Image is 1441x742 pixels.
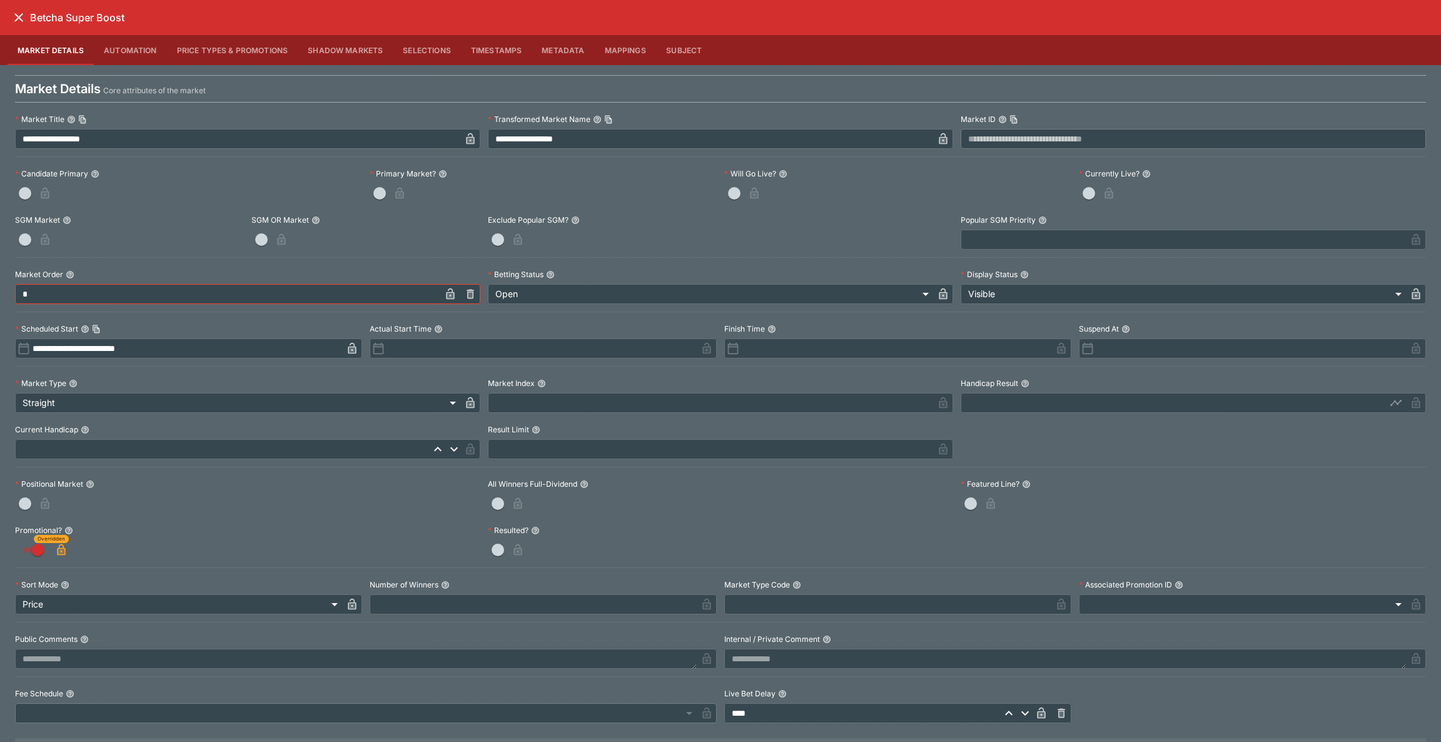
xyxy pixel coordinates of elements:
[80,635,89,644] button: Public Comments
[778,689,787,698] button: Live Bet Delay
[66,270,74,279] button: Market Order
[1079,168,1140,179] p: Currently Live?
[488,284,933,304] div: Open
[792,581,801,589] button: Market Type Code
[91,170,99,178] button: Candidate Primary
[532,425,540,434] button: Result Limit
[656,35,712,65] button: Subject
[961,114,996,125] p: Market ID
[1079,323,1119,334] p: Suspend At
[298,35,393,65] button: Shadow Markets
[370,323,432,334] p: Actual Start Time
[779,170,787,178] button: Will Go Live?
[724,579,790,590] p: Market Type Code
[488,479,577,489] p: All Winners Full-Dividend
[438,170,447,178] button: Primary Market?
[961,284,1406,304] div: Visible
[434,325,443,333] button: Actual Start Time
[15,594,342,614] div: Price
[64,526,73,535] button: Promotional?
[488,424,529,435] p: Result Limit
[8,35,94,65] button: Market Details
[94,35,167,65] button: Automation
[15,688,63,699] p: Fee Schedule
[571,216,580,225] button: Exclude Popular SGM?
[81,325,89,333] button: Scheduled StartCopy To Clipboard
[532,35,594,65] button: Metadata
[15,114,64,125] p: Market Title
[69,379,78,388] button: Market Type
[15,393,460,413] div: Straight
[92,325,101,333] button: Copy To Clipboard
[488,378,535,389] p: Market Index
[724,323,765,334] p: Finish Time
[724,168,776,179] p: Will Go Live?
[961,479,1019,489] p: Featured Line?
[1121,325,1130,333] button: Suspend At
[531,526,540,535] button: Resulted?
[81,425,89,434] button: Current Handicap
[15,479,83,489] p: Positional Market
[167,35,298,65] button: Price Types & Promotions
[580,480,589,489] button: All Winners Full-Dividend
[1009,115,1018,124] button: Copy To Clipboard
[595,35,656,65] button: Mappings
[63,216,71,225] button: SGM Market
[1175,581,1183,589] button: Associated Promotion ID
[67,115,76,124] button: Market TitleCopy To Clipboard
[8,6,30,29] button: close
[15,269,63,280] p: Market Order
[38,535,65,543] span: Overridden
[488,114,590,125] p: Transformed Market Name
[961,215,1036,225] p: Popular SGM Priority
[15,525,62,536] p: Promotional?
[441,581,450,589] button: Number of Winners
[30,11,124,24] h6: Betcha Super Boost
[15,168,88,179] p: Candidate Primary
[15,215,60,225] p: SGM Market
[604,115,613,124] button: Copy To Clipboard
[78,115,87,124] button: Copy To Clipboard
[15,323,78,334] p: Scheduled Start
[961,378,1018,389] p: Handicap Result
[393,35,461,65] button: Selections
[61,581,69,589] button: Sort Mode
[724,634,820,644] p: Internal / Private Comment
[86,480,94,489] button: Positional Market
[251,215,309,225] p: SGM OR Market
[1142,170,1151,178] button: Currently Live?
[1022,480,1031,489] button: Featured Line?
[998,115,1007,124] button: Market IDCopy To Clipboard
[66,689,74,698] button: Fee Schedule
[1021,379,1029,388] button: Handicap Result
[488,269,544,280] p: Betting Status
[724,688,776,699] p: Live Bet Delay
[488,525,528,536] p: Resulted?
[15,634,78,644] p: Public Comments
[488,215,569,225] p: Exclude Popular SGM?
[15,424,78,435] p: Current Handicap
[103,84,206,97] p: Core attributes of the market
[822,635,831,644] button: Internal / Private Comment
[15,378,66,389] p: Market Type
[593,115,602,124] button: Transformed Market NameCopy To Clipboard
[1079,579,1172,590] p: Associated Promotion ID
[537,379,546,388] button: Market Index
[15,81,101,97] h4: Market Details
[1020,270,1029,279] button: Display Status
[461,35,532,65] button: Timestamps
[370,579,438,590] p: Number of Winners
[1038,216,1047,225] button: Popular SGM Priority
[961,269,1018,280] p: Display Status
[546,270,555,279] button: Betting Status
[767,325,776,333] button: Finish Time
[311,216,320,225] button: SGM OR Market
[370,168,436,179] p: Primary Market?
[15,579,58,590] p: Sort Mode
